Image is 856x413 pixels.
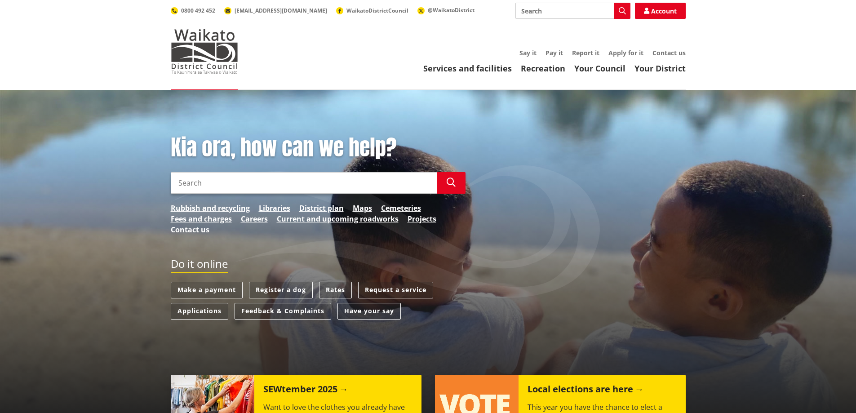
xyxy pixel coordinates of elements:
[171,203,250,213] a: Rubbish and recycling
[336,7,408,14] a: WaikatoDistrictCouncil
[259,203,290,213] a: Libraries
[299,203,344,213] a: District plan
[423,63,512,74] a: Services and facilities
[417,6,475,14] a: @WaikatoDistrict
[181,7,215,14] span: 0800 492 452
[428,6,475,14] span: @WaikatoDistrict
[519,49,537,57] a: Say it
[224,7,327,14] a: [EMAIL_ADDRESS][DOMAIN_NAME]
[346,7,408,14] span: WaikatoDistrictCouncil
[528,384,644,397] h2: Local elections are here
[171,224,209,235] a: Contact us
[546,49,563,57] a: Pay it
[634,63,686,74] a: Your District
[652,49,686,57] a: Contact us
[263,384,348,397] h2: SEWtember 2025
[574,63,625,74] a: Your Council
[635,3,686,19] a: Account
[171,7,215,14] a: 0800 492 452
[171,258,228,273] h2: Do it online
[608,49,643,57] a: Apply for it
[171,303,228,320] a: Applications
[277,213,399,224] a: Current and upcoming roadworks
[381,203,421,213] a: Cemeteries
[408,213,436,224] a: Projects
[358,282,433,298] a: Request a service
[521,63,565,74] a: Recreation
[171,135,466,161] h1: Kia ora, how can we help?
[171,29,238,74] img: Waikato District Council - Te Kaunihera aa Takiwaa o Waikato
[235,7,327,14] span: [EMAIL_ADDRESS][DOMAIN_NAME]
[171,282,243,298] a: Make a payment
[241,213,268,224] a: Careers
[353,203,372,213] a: Maps
[572,49,599,57] a: Report it
[319,282,352,298] a: Rates
[337,303,401,320] a: Have your say
[249,282,313,298] a: Register a dog
[171,172,437,194] input: Search input
[171,213,232,224] a: Fees and charges
[515,3,630,19] input: Search input
[235,303,331,320] a: Feedback & Complaints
